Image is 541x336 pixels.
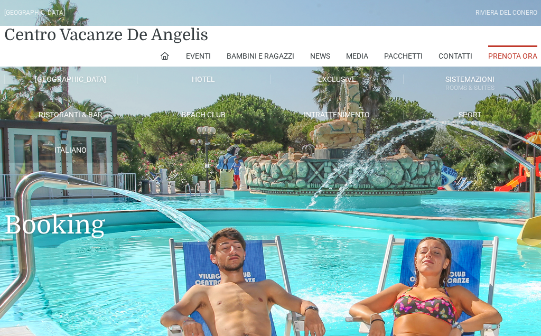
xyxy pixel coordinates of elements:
[4,110,137,119] a: Ristoranti & Bar
[4,8,65,18] div: [GEOGRAPHIC_DATA]
[488,45,537,67] a: Prenota Ora
[404,74,537,94] a: SistemazioniRooms & Suites
[475,8,537,18] div: Riviera Del Conero
[227,45,294,67] a: Bambini e Ragazzi
[310,45,330,67] a: News
[346,45,368,67] a: Media
[404,110,537,129] a: SportAll Season Tennis
[4,24,208,45] a: Centro Vacanze De Angelis
[439,45,472,67] a: Contatti
[4,74,137,84] a: [GEOGRAPHIC_DATA]
[270,74,404,84] a: Exclusive
[270,110,404,119] a: Intrattenimento
[404,118,536,128] small: All Season Tennis
[404,83,536,93] small: Rooms & Suites
[384,45,423,67] a: Pacchetti
[137,110,270,119] a: Beach Club
[54,146,87,154] span: Italiano
[186,45,211,67] a: Eventi
[137,74,270,84] a: Hotel
[4,163,537,256] h1: Booking
[4,145,137,155] a: Italiano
